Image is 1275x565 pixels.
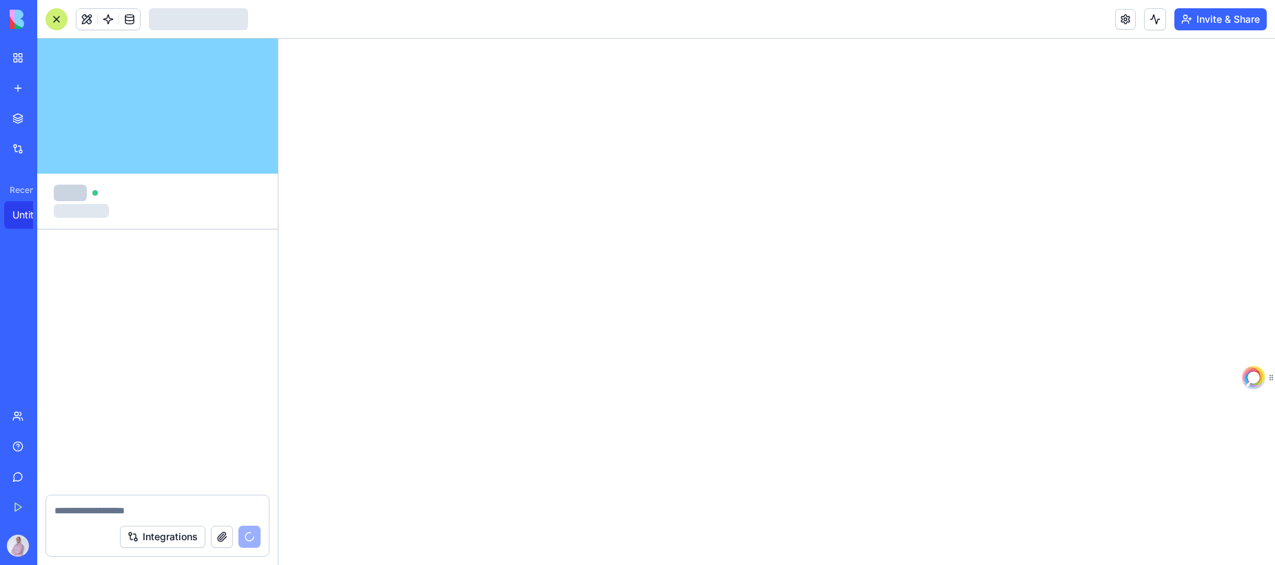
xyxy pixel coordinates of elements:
span: Recent [4,185,33,196]
a: Untitled App [4,201,59,229]
img: logo [10,10,95,29]
img: ACg8ocKPxrSogUypCh8GR5jzGcRgEt-5SdjhGAhN2V1LPRvESJ5N-2wa0A=s96-c [7,535,29,557]
button: Invite & Share [1174,8,1267,30]
button: Integrations [120,526,205,548]
div: Untitled App [12,208,51,222]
